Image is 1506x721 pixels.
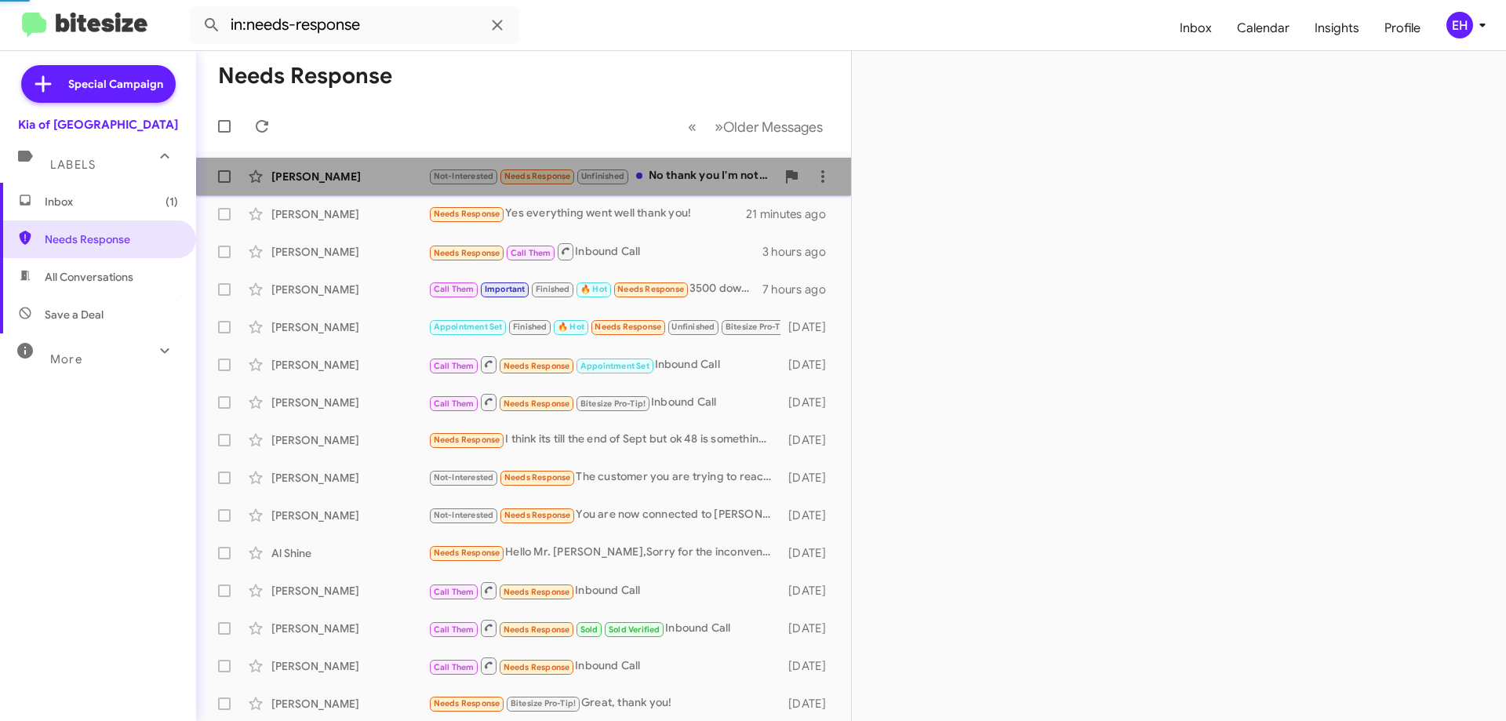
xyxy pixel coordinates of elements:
[762,244,838,260] div: 3 hours ago
[678,111,706,143] button: Previous
[428,431,780,449] div: I think its till the end of Sept but ok 48 is something i'll have to think about then.
[434,284,475,294] span: Call Them
[705,111,832,143] button: Next
[45,194,178,209] span: Inbox
[45,307,104,322] span: Save a Deal
[428,205,746,223] div: Yes everything went well thank you!
[434,435,500,445] span: Needs Response
[780,470,838,486] div: [DATE]
[428,355,780,374] div: Inbound Call
[511,248,551,258] span: Call Them
[271,206,428,222] div: [PERSON_NAME]
[45,231,178,247] span: Needs Response
[513,322,547,332] span: Finished
[18,117,178,133] div: Kia of [GEOGRAPHIC_DATA]
[271,169,428,184] div: [PERSON_NAME]
[271,621,428,636] div: [PERSON_NAME]
[504,361,570,371] span: Needs Response
[504,510,571,520] span: Needs Response
[68,76,163,92] span: Special Campaign
[595,322,661,332] span: Needs Response
[434,322,503,332] span: Appointment Set
[504,171,571,181] span: Needs Response
[434,625,475,635] span: Call Them
[434,361,475,371] span: Call Them
[485,284,526,294] span: Important
[50,158,96,172] span: Labels
[688,117,697,137] span: «
[428,167,776,185] div: No thank you I'm not interested have a good day
[746,206,838,222] div: 21 minutes ago
[428,468,780,486] div: The customer you are trying to reach has already left the conversation.
[1372,5,1433,51] a: Profile
[434,248,500,258] span: Needs Response
[50,352,82,366] span: More
[715,117,723,137] span: »
[671,322,715,332] span: Unfinished
[21,65,176,103] a: Special Campaign
[780,621,838,636] div: [DATE]
[504,399,570,409] span: Needs Response
[504,625,570,635] span: Needs Response
[271,696,428,712] div: [PERSON_NAME]
[780,432,838,448] div: [DATE]
[434,548,500,558] span: Needs Response
[271,357,428,373] div: [PERSON_NAME]
[271,583,428,599] div: [PERSON_NAME]
[726,322,791,332] span: Bitesize Pro-Tip!
[580,625,598,635] span: Sold
[1446,12,1473,38] div: EH
[428,544,780,562] div: Hello Mr. [PERSON_NAME],Sorry for the inconvenience, but I was just doing an internet search to s...
[511,698,576,708] span: Bitesize Pro-Tip!
[271,545,428,561] div: Al Shine
[1167,5,1224,51] a: Inbox
[780,583,838,599] div: [DATE]
[434,171,494,181] span: Not-Interested
[166,194,178,209] span: (1)
[434,399,475,409] span: Call Them
[271,470,428,486] div: [PERSON_NAME]
[580,284,607,294] span: 🔥 Hot
[434,698,500,708] span: Needs Response
[434,472,494,482] span: Not-Interested
[780,545,838,561] div: [DATE]
[428,506,780,524] div: You are now connected to [PERSON_NAME], please resend any previous messages meant for the custome...
[581,171,624,181] span: Unfinished
[428,318,780,336] div: Top of the first Carfax I sent you. I'm currently driving right now.
[504,587,570,597] span: Needs Response
[609,625,660,635] span: Sold Verified
[271,319,428,335] div: [PERSON_NAME]
[580,361,649,371] span: Appointment Set
[428,242,762,261] div: Inbound Call
[271,658,428,674] div: [PERSON_NAME]
[428,392,780,412] div: Inbound Call
[428,581,780,600] div: Inbound Call
[45,269,133,285] span: All Conversations
[780,658,838,674] div: [DATE]
[780,357,838,373] div: [DATE]
[271,395,428,410] div: [PERSON_NAME]
[428,280,762,298] div: 3500 down with a trade in
[271,282,428,297] div: [PERSON_NAME]
[428,618,780,638] div: Inbound Call
[1224,5,1302,51] a: Calendar
[504,662,570,672] span: Needs Response
[428,656,780,675] div: Inbound Call
[1302,5,1372,51] a: Insights
[1433,12,1489,38] button: EH
[218,64,392,89] h1: Needs Response
[617,284,684,294] span: Needs Response
[271,508,428,523] div: [PERSON_NAME]
[434,209,500,219] span: Needs Response
[780,696,838,712] div: [DATE]
[780,319,838,335] div: [DATE]
[580,399,646,409] span: Bitesize Pro-Tip!
[271,432,428,448] div: [PERSON_NAME]
[780,395,838,410] div: [DATE]
[780,508,838,523] div: [DATE]
[434,510,494,520] span: Not-Interested
[536,284,570,294] span: Finished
